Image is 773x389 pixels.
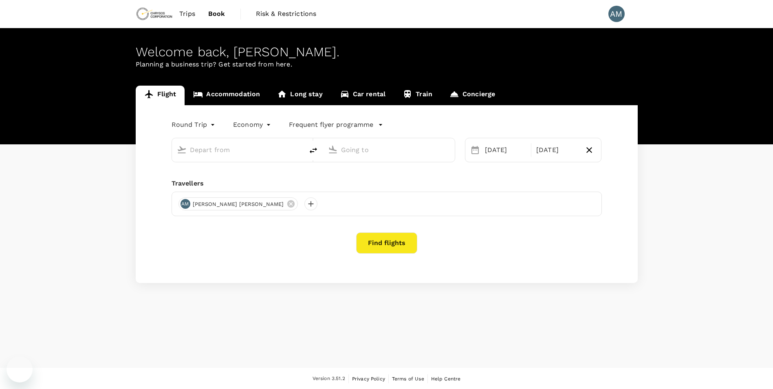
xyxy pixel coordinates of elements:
div: [DATE] [533,142,581,158]
span: Help Centre [431,376,461,382]
span: Privacy Policy [352,376,385,382]
a: Car rental [331,86,394,105]
iframe: Button to launch messaging window [7,356,33,382]
a: Terms of Use [392,374,424,383]
div: Travellers [172,179,602,188]
a: Privacy Policy [352,374,385,383]
div: AM [181,199,190,209]
span: Risk & Restrictions [256,9,317,19]
div: Round Trip [172,118,217,131]
div: AM[PERSON_NAME] [PERSON_NAME] [178,197,298,210]
span: Terms of Use [392,376,424,382]
button: Find flights [356,232,417,254]
span: Version 3.51.2 [313,375,345,383]
span: Trips [179,9,195,19]
div: Economy [233,118,273,131]
button: Open [298,149,300,150]
button: delete [304,141,323,160]
div: Welcome back , [PERSON_NAME] . [136,44,638,60]
input: Depart from [190,144,286,156]
button: Open [449,149,451,150]
a: Long stay [269,86,331,105]
span: Book [208,9,225,19]
a: Accommodation [185,86,269,105]
div: AM [608,6,625,22]
input: Going to [341,144,438,156]
p: Frequent flyer programme [289,120,373,130]
a: Concierge [441,86,504,105]
span: [PERSON_NAME] [PERSON_NAME] [188,200,289,208]
p: Planning a business trip? Get started from here. [136,60,638,69]
a: Flight [136,86,185,105]
div: [DATE] [482,142,529,158]
a: Train [394,86,441,105]
a: Help Centre [431,374,461,383]
button: Frequent flyer programme [289,120,383,130]
img: Chrysos Corporation [136,5,173,23]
